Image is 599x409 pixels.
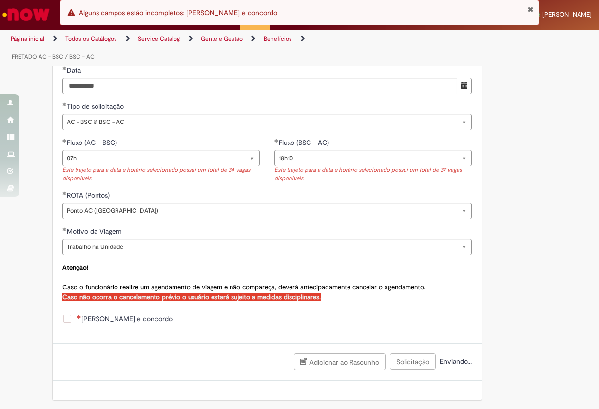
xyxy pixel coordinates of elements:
[67,227,124,236] span: Motivo da Viagem
[279,138,331,147] span: Fluxo (BSC - AC)
[62,66,67,70] span: Obrigatório Preenchido
[457,78,472,94] button: Mostrar calendário para Data
[527,5,534,13] button: Fechar Notificação
[274,139,279,143] span: Obrigatório Preenchido
[542,10,592,19] span: [PERSON_NAME]
[77,314,173,324] span: [PERSON_NAME] e concordo
[62,139,67,143] span: Obrigatório Preenchido
[1,5,51,24] img: ServiceNow
[201,35,243,42] a: Gente e Gestão
[62,78,457,94] input: Monday foi selecionado
[67,102,126,111] span: Tipo de solicitação
[7,30,392,66] ul: Trilhas de página
[12,53,95,61] a: FRETADO AC - BSC / BSC – AC
[67,66,83,75] span: Data
[67,203,452,219] span: Ponto AC ([GEOGRAPHIC_DATA])
[11,35,44,42] a: Página inicial
[279,150,452,166] span: 18h10
[79,8,277,17] span: Alguns campos estão incompletos: [PERSON_NAME] e concordo
[77,315,81,319] span: Necessários
[67,138,119,147] span: Fluxo (AC - BSC)
[62,102,67,106] span: Obrigatório Preenchido
[67,150,240,166] span: 07h
[67,239,452,255] span: Trabalho na Unidade
[62,191,67,195] span: Obrigatório Preenchido
[274,166,472,183] div: Este trajeto para a data e horário selecionado possui um total de 37 vagas disponíveis.
[67,114,452,130] span: AC - BSC & BSC - AC
[65,35,117,42] a: Todos os Catálogos
[62,166,260,183] div: Este trajeto para a data e horário selecionado possui um total de 34 vagas disponíveis.
[62,264,425,301] span: Caso o funcionário realize um agendamento de viagem e não compareça, deverá antecipadamente cance...
[62,227,67,231] span: Obrigatório Preenchido
[67,191,112,200] span: ROTA (Pontos)
[438,357,472,366] span: Enviando...
[62,264,88,272] strong: Atenção!
[62,293,321,301] strong: Caso não ocorra o cancelamento prévio o usuário estará sujeito a medidas disciplinares.
[264,35,292,42] a: Benefícios
[138,35,180,42] a: Service Catalog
